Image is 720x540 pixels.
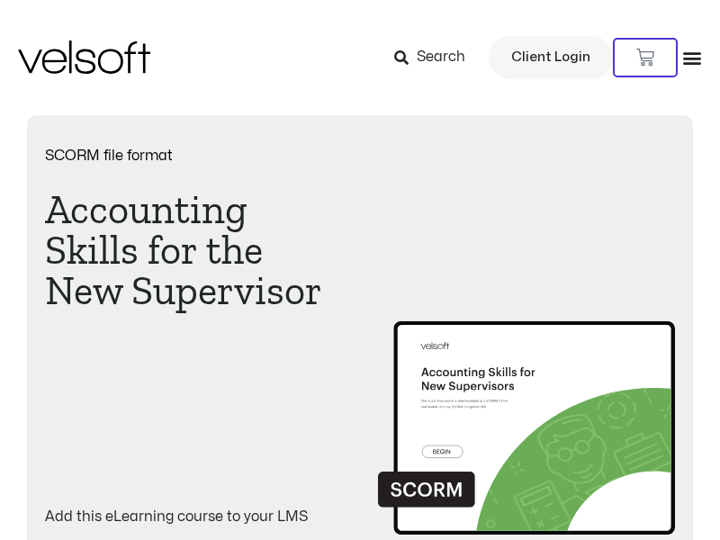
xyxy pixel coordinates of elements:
a: Client Login [489,36,613,79]
h1: Accounting Skills for the New Supervisor [45,190,342,311]
span: Client Login [511,46,590,69]
p: SCORM file format [45,148,342,163]
div: Menu Toggle [682,48,702,67]
a: Search [394,42,478,73]
p: Add this eLearning course to your LMS [45,509,342,524]
img: Velsoft Training Materials [18,40,150,74]
span: Search [417,46,465,69]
